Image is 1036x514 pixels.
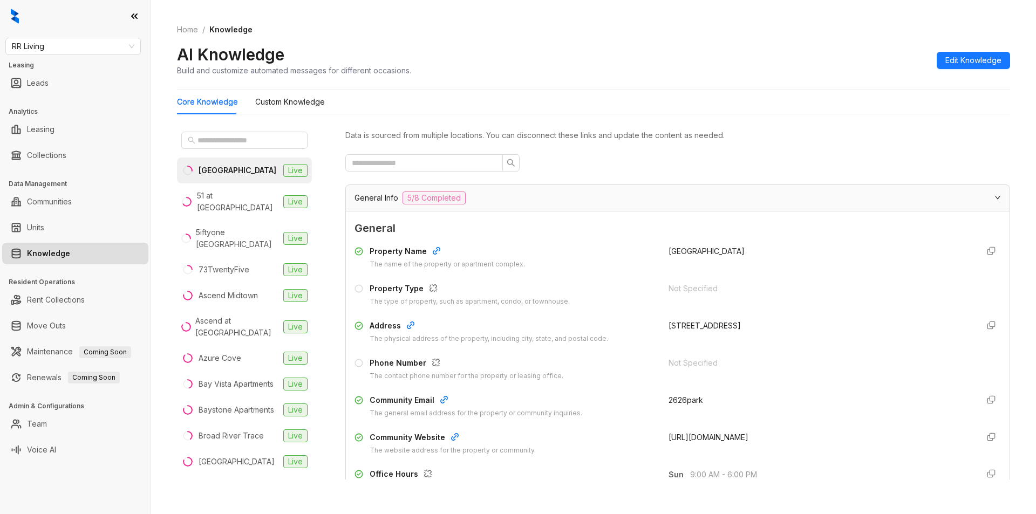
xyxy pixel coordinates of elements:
[2,341,148,362] li: Maintenance
[669,320,970,332] div: [STREET_ADDRESS]
[669,433,748,442] span: [URL][DOMAIN_NAME]
[370,245,525,259] div: Property Name
[27,413,47,435] a: Team
[669,246,745,256] span: [GEOGRAPHIC_DATA]
[283,232,308,245] span: Live
[9,107,151,116] h3: Analytics
[209,25,253,34] span: Knowledge
[9,179,151,189] h3: Data Management
[199,456,275,468] div: [GEOGRAPHIC_DATA]
[283,164,308,177] span: Live
[507,159,515,167] span: search
[27,243,70,264] a: Knowledge
[199,165,276,176] div: [GEOGRAPHIC_DATA]
[283,320,308,333] span: Live
[199,290,258,301] div: Ascend Midtown
[2,413,148,435] li: Team
[345,129,1010,141] div: Data is sourced from multiple locations. You can disconnect these links and update the content as...
[27,217,44,238] a: Units
[11,9,19,24] img: logo
[283,352,308,365] span: Live
[199,264,249,276] div: 73TwentyFive
[370,259,525,270] div: The name of the property or apartment complex.
[188,136,195,144] span: search
[27,315,66,337] a: Move Outs
[403,191,466,204] span: 5/8 Completed
[2,315,148,337] li: Move Outs
[370,468,588,482] div: Office Hours
[9,60,151,70] h3: Leasing
[199,352,241,364] div: Azure Cove
[283,289,308,302] span: Live
[994,194,1001,201] span: expanded
[27,439,56,461] a: Voice AI
[370,431,536,446] div: Community Website
[197,190,279,214] div: 51 at [GEOGRAPHIC_DATA]
[283,263,308,276] span: Live
[27,145,66,166] a: Collections
[370,320,608,334] div: Address
[27,119,54,140] a: Leasing
[355,192,398,204] span: General Info
[370,408,582,419] div: The general email address for the property or community inquiries.
[27,72,49,94] a: Leads
[283,378,308,390] span: Live
[669,283,970,294] div: Not Specified
[2,217,148,238] li: Units
[175,24,200,36] a: Home
[669,395,703,405] span: 2626park
[202,24,205,36] li: /
[195,315,279,339] div: Ascend at [GEOGRAPHIC_DATA]
[177,65,411,76] div: Build and customize automated messages for different occasions.
[27,367,120,388] a: RenewalsComing Soon
[2,289,148,311] li: Rent Collections
[27,191,72,213] a: Communities
[12,38,134,54] span: RR Living
[177,44,284,65] h2: AI Knowledge
[945,54,1001,66] span: Edit Knowledge
[355,220,1001,237] span: General
[283,455,308,468] span: Live
[2,72,148,94] li: Leads
[370,334,608,344] div: The physical address of the property, including city, state, and postal code.
[2,191,148,213] li: Communities
[196,227,279,250] div: 5iftyone [GEOGRAPHIC_DATA]
[370,283,570,297] div: Property Type
[199,430,264,442] div: Broad River Trace
[2,243,148,264] li: Knowledge
[2,439,148,461] li: Voice AI
[370,297,570,307] div: The type of property, such as apartment, condo, or townhouse.
[2,145,148,166] li: Collections
[199,378,274,390] div: Bay Vista Apartments
[690,469,970,481] span: 9:00 AM - 6:00 PM
[370,446,536,456] div: The website address for the property or community.
[370,394,582,408] div: Community Email
[2,367,148,388] li: Renewals
[283,429,308,442] span: Live
[370,371,563,381] div: The contact phone number for the property or leasing office.
[283,403,308,416] span: Live
[68,372,120,383] span: Coming Soon
[177,96,238,108] div: Core Knowledge
[79,346,131,358] span: Coming Soon
[283,195,308,208] span: Live
[2,119,148,140] li: Leasing
[669,357,970,369] div: Not Specified
[346,185,1010,211] div: General Info5/8 Completed
[9,401,151,411] h3: Admin & Configurations
[370,357,563,371] div: Phone Number
[199,404,274,416] div: Baystone Apartments
[669,469,690,481] span: Sun
[27,289,85,311] a: Rent Collections
[255,96,325,108] div: Custom Knowledge
[937,52,1010,69] button: Edit Knowledge
[9,277,151,287] h3: Resident Operations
